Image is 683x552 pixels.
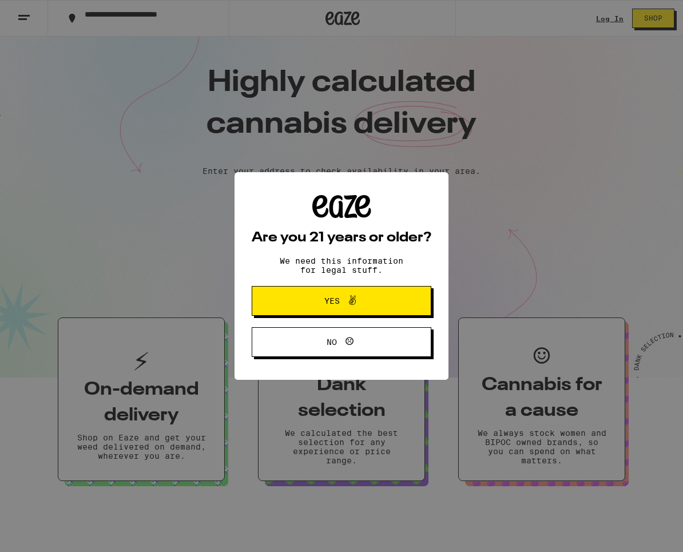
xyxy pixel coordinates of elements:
[270,256,413,275] p: We need this information for legal stuff.
[324,297,340,305] span: Yes
[252,286,431,316] button: Yes
[327,338,337,346] span: No
[252,231,431,245] h2: Are you 21 years or older?
[252,327,431,357] button: No
[7,8,82,17] span: Hi. Need any help?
